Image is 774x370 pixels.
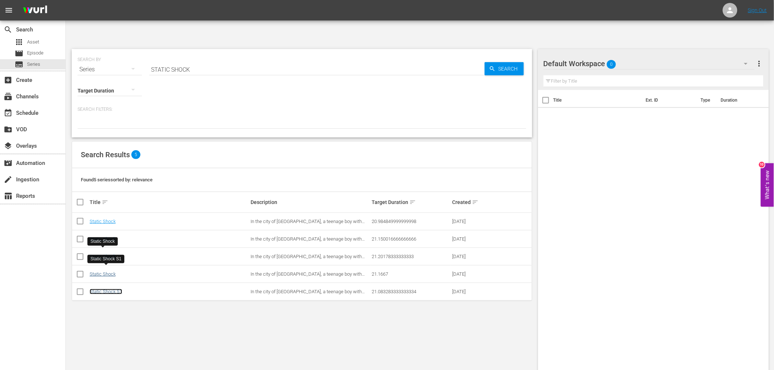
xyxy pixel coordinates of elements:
span: menu [4,6,13,15]
th: Title [553,90,642,110]
button: Search [485,62,524,75]
div: 21.1667 [372,271,450,277]
span: Schedule [4,109,12,117]
span: In the city of [GEOGRAPHIC_DATA], a teenage boy with electricity based powers, with the help of h... [251,236,365,253]
div: [DATE] [452,236,490,242]
span: In the city of [GEOGRAPHIC_DATA], a teenage boy with electricity based powers, with the help of h... [251,271,365,288]
span: 0 [607,57,616,72]
span: Overlays [4,141,12,150]
div: Created [452,198,490,207]
span: Episode [27,49,44,57]
a: Static Shock [90,219,116,224]
a: Sign Out [748,7,767,13]
div: [DATE] [452,289,490,294]
p: Search Filters: [78,106,526,113]
div: [DATE] [452,219,490,224]
span: Series [15,60,23,69]
div: [DATE] [452,254,490,259]
div: Static Shock S1 [90,256,121,262]
button: more_vert [755,55,763,72]
div: Title [90,198,249,207]
span: Search [496,62,524,75]
span: Reports [4,192,12,200]
span: Create [4,76,12,84]
span: Found 5 series sorted by: relevance [81,177,153,182]
span: Asset [27,38,39,46]
span: sort [472,199,478,205]
div: Target Duration [372,198,450,207]
span: Search [4,25,12,34]
div: 20.984849999999998 [372,219,450,224]
span: Automation [4,159,12,167]
span: In the city of [GEOGRAPHIC_DATA], a teenage boy with electricity based powers, with the help of h... [251,289,365,305]
span: Search Results [81,150,130,159]
span: 5 [131,150,140,159]
a: Static Shock S1 [90,289,122,294]
span: Channels [4,92,12,101]
div: [DATE] [452,271,490,277]
span: Series [27,61,40,68]
div: Series [78,59,142,80]
th: Duration [716,90,760,110]
div: Description [251,199,369,205]
th: Ext. ID [641,90,696,110]
div: Static Shock [90,238,115,245]
span: In the city of [GEOGRAPHIC_DATA], a teenage boy with electricity based powers, with the help of h... [251,254,365,270]
span: In the city of [GEOGRAPHIC_DATA], a teenage boy with electricity based powers, with the help of h... [251,219,365,235]
div: Default Workspace [544,53,755,74]
span: more_vert [755,59,763,68]
span: sort [102,199,108,205]
a: Static Shock [90,271,116,277]
span: Asset [15,38,23,46]
div: 21.150016666666666 [372,236,450,242]
span: sort [409,199,416,205]
img: ans4CAIJ8jUAAAAAAAAAAAAAAAAAAAAAAAAgQb4GAAAAAAAAAAAAAAAAAAAAAAAAJMjXAAAAAAAAAAAAAAAAAAAAAAAAgAT5G... [18,2,53,19]
div: 10 [759,162,765,168]
div: 21.083283333333334 [372,289,450,294]
span: Ingestion [4,175,12,184]
div: 21.20178333333333 [372,254,450,259]
th: Type [696,90,716,110]
span: Episode [15,49,23,58]
span: VOD [4,125,12,134]
button: Open Feedback Widget [761,163,774,207]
